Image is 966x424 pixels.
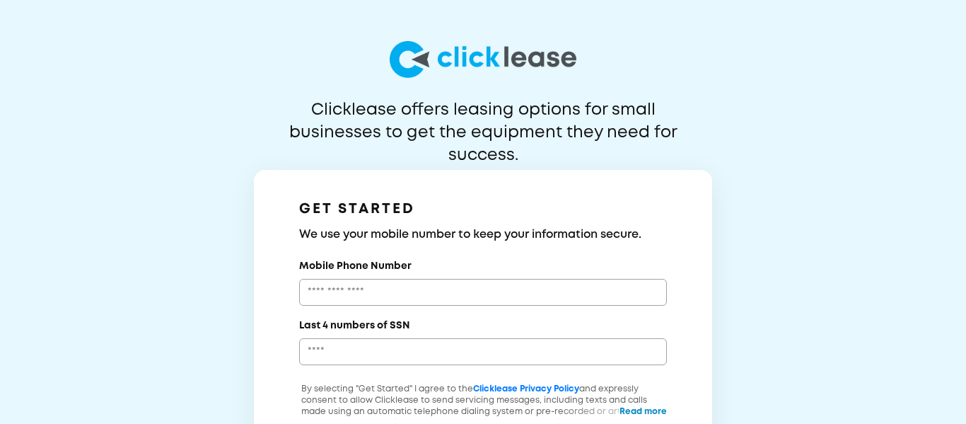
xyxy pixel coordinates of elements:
img: logo-larg [390,41,576,78]
h3: We use your mobile number to keep your information secure. [299,227,667,243]
a: Clicklease Privacy Policy [473,385,579,393]
label: Last 4 numbers of SSN [299,319,410,333]
p: Clicklease offers leasing options for small businesses to get the equipment they need for success. [255,99,711,144]
h1: GET STARTED [299,198,667,221]
label: Mobile Phone Number [299,259,412,273]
